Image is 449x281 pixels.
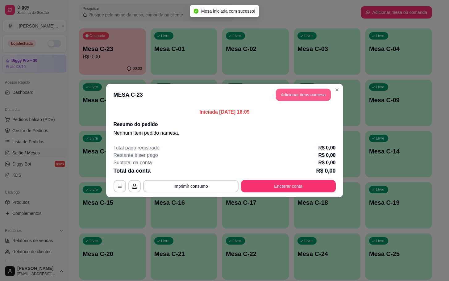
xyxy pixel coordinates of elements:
[114,121,336,128] h2: Resumo do pedido
[241,180,336,192] button: Encerrar conta
[114,159,152,166] p: Subtotal da conta
[114,129,336,137] p: Nenhum item pedido na mesa .
[201,9,255,14] span: Mesa iniciada com sucesso!
[143,180,239,192] button: Imprimir consumo
[114,166,151,175] p: Total da conta
[332,85,342,95] button: Close
[106,84,343,106] header: MESA C-23
[316,166,335,175] p: R$ 0,00
[318,144,335,152] p: R$ 0,00
[114,152,158,159] p: Restante à ser pago
[276,89,331,101] button: Adicionar itens namesa
[114,144,160,152] p: Total pago registrado
[114,108,336,116] p: Iniciada [DATE] 16:09
[194,9,199,14] span: check-circle
[318,152,335,159] p: R$ 0,00
[318,159,335,166] p: R$ 0,00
